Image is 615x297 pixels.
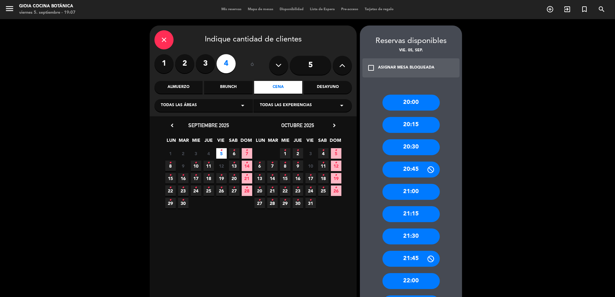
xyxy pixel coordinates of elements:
i: • [208,183,210,193]
span: 13 [229,161,240,171]
i: • [182,183,184,193]
div: 20:30 [383,139,440,155]
span: 18 [318,173,329,184]
span: MAR [179,137,189,147]
span: 26 [331,185,341,196]
label: 1 [154,54,174,73]
i: • [259,183,261,193]
i: • [335,170,337,180]
div: viernes 5. septiembre - 19:07 [19,10,75,16]
i: check_box_outline_blank [367,64,375,72]
span: octubre 2025 [282,122,314,128]
span: Mis reservas [218,8,245,11]
span: 27 [229,185,240,196]
span: Todas las experiencias [260,102,312,109]
i: • [169,170,172,180]
i: • [233,170,235,180]
span: 10 [191,161,201,171]
span: 30 [293,198,303,208]
i: • [297,183,299,193]
span: 26 [216,185,227,196]
i: • [335,145,337,156]
i: • [233,158,235,168]
span: DOM [330,137,340,147]
i: • [169,183,172,193]
span: 18 [204,173,214,184]
span: 8 [280,161,290,171]
i: chevron_left [169,122,175,129]
span: 19 [331,173,341,184]
i: search [598,5,605,13]
i: • [322,158,325,168]
span: 23 [293,185,303,196]
span: Lista de Espera [307,8,338,11]
i: • [195,183,197,193]
span: 15 [165,173,176,184]
div: Brunch [204,81,252,94]
i: • [297,158,299,168]
span: 2 [293,148,303,159]
span: Pre-acceso [338,8,361,11]
span: 1 [165,148,176,159]
i: arrow_drop_down [239,102,247,109]
i: • [195,158,197,168]
span: VIE [216,137,226,147]
span: 6 [254,161,265,171]
span: 25 [204,185,214,196]
span: 22 [165,185,176,196]
i: • [284,145,286,156]
div: Desayuno [304,81,352,94]
span: 21 [267,185,278,196]
i: • [322,170,325,180]
span: 22 [280,185,290,196]
div: Almuerzo [154,81,203,94]
i: • [335,183,337,193]
i: • [195,170,197,180]
span: 17 [305,173,316,184]
span: 12 [216,161,227,171]
span: 5 [331,148,341,159]
div: 20:15 [383,117,440,133]
span: Tarjetas de regalo [361,8,397,11]
label: 4 [217,54,236,73]
i: • [246,145,248,156]
i: • [284,170,286,180]
span: 20 [254,185,265,196]
div: 21:15 [383,206,440,222]
button: menu [5,4,14,16]
i: • [310,195,312,205]
i: close [160,36,168,44]
div: Indique cantidad de clientes [154,30,352,49]
span: 31 [305,198,316,208]
span: 8 [165,161,176,171]
label: 3 [196,54,215,73]
div: 20:00 [383,95,440,111]
span: MAR [268,137,278,147]
span: 10 [305,161,316,171]
div: Cena [254,81,302,94]
span: septiembre 2025 [188,122,229,128]
span: 28 [242,185,252,196]
i: • [271,195,274,205]
span: 16 [178,173,189,184]
div: 21:00 [383,184,440,200]
span: Mapa de mesas [245,8,276,11]
i: • [284,158,286,168]
span: 21 [242,173,252,184]
i: • [169,158,172,168]
span: 23 [178,185,189,196]
span: 9 [293,161,303,171]
span: JUE [293,137,303,147]
i: • [182,195,184,205]
span: LUN [255,137,266,147]
span: 27 [254,198,265,208]
span: 6 [229,148,240,159]
div: 22:00 [383,273,440,289]
i: • [233,145,235,156]
span: 1 [280,148,290,159]
i: • [220,183,223,193]
i: • [169,195,172,205]
span: 7 [267,161,278,171]
span: 19 [216,173,227,184]
i: chevron_right [331,122,338,129]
